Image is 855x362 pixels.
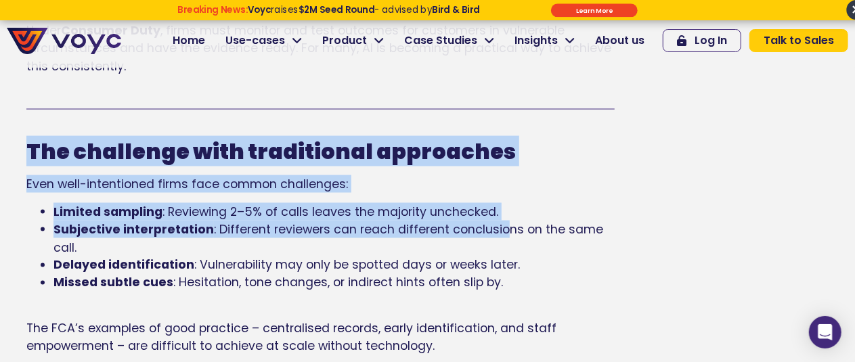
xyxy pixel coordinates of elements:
[194,257,520,273] span: : Vulnerability may only be spotted days or weeks later.
[248,3,271,16] strong: Voyc
[312,27,394,54] a: Product
[663,29,741,52] a: Log In
[551,3,638,17] div: Submit
[173,275,503,291] span: : Hesitation, tone changes, or indirect hints often slip by.
[177,3,248,16] strong: Breaking News:
[809,316,841,348] div: Open Intercom Messenger
[26,321,556,355] span: The FCA’s examples of good practice – centralised records, early identification, and staff empowe...
[514,32,558,49] span: Insights
[53,221,214,237] b: Subjective interpretation
[695,35,727,46] span: Log In
[173,32,205,49] span: Home
[749,29,848,52] a: Talk to Sales
[394,27,504,54] a: Case Studies
[53,204,162,220] b: Limited sampling
[595,32,644,49] span: About us
[131,4,525,26] div: Breaking News: Voyc raises $2M Seed Round - advised by Bird & Bird
[432,3,480,16] strong: Bird & Bird
[299,3,375,16] strong: $2M Seed Round
[764,35,834,46] span: Talk to Sales
[585,27,655,54] a: About us
[26,176,348,192] span: Even well-intentioned firms face common challenges:
[215,27,312,54] a: Use-cases
[322,32,367,49] span: Product
[404,32,477,49] span: Case Studies
[162,27,215,54] a: Home
[26,22,611,74] span: , firms must monitor and test outcomes for customers in vulnerable circumstances and have the evi...
[504,27,585,54] a: Insights
[225,32,285,49] span: Use-cases
[53,221,603,255] span: : Different reviewers can reach different conclusions on the same call.
[162,204,498,220] span: : Reviewing 2–5% of calls leaves the majority unchecked.
[248,3,480,16] span: raises - advised by
[26,136,516,166] b: The challenge with traditional approaches
[53,257,194,273] b: Delayed identification
[53,275,173,291] b: Missed subtle cues
[7,28,121,54] img: voyc-full-logo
